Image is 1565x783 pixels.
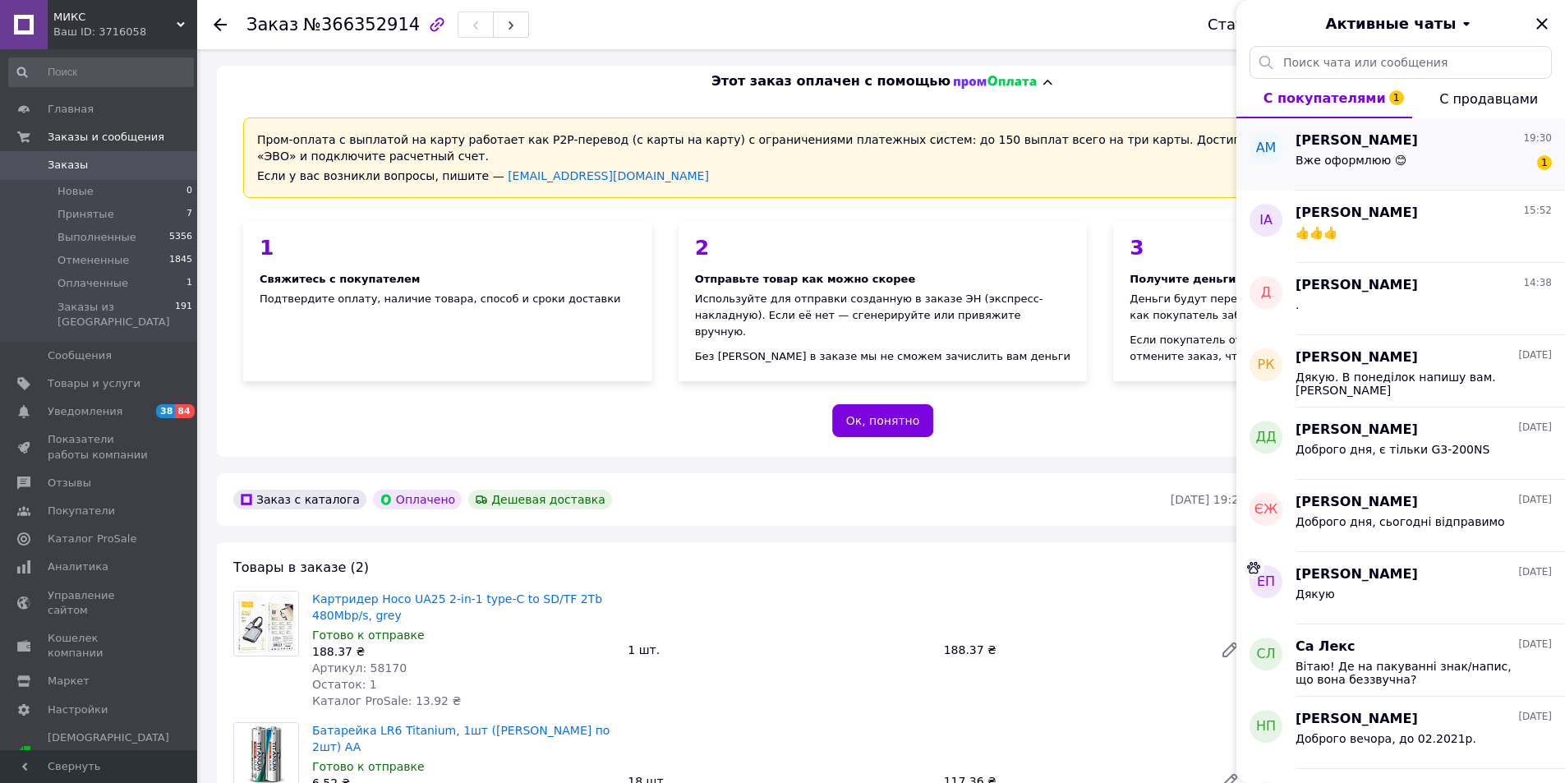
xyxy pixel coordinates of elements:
span: [DATE] [1518,348,1552,362]
button: Д[PERSON_NAME]14:38. [1236,263,1565,335]
span: Управление сайтом [48,588,152,618]
span: Кошелек компании [48,631,152,661]
span: ЕП [1257,573,1275,592]
span: Каталог ProSale [48,532,136,546]
span: Остаток: 1 [312,678,377,691]
span: 38 [156,404,175,418]
button: Закрыть [1532,14,1552,34]
div: Заказ с каталога [233,490,366,509]
span: Вітаю! Де на пакуванні знак/напис, що вона беззвучна? [1296,660,1529,686]
a: Батарейка LR6 Titanium, 1шт ([PERSON_NAME] по 2шт) AA [312,724,610,753]
span: Этот заказ оплачен с помощью [711,72,951,91]
button: ІА[PERSON_NAME]15:52👍👍👍 [1236,191,1565,263]
button: С продавцами [1412,79,1565,118]
span: Отзывы [48,476,91,491]
div: Без [PERSON_NAME] в заказе мы не сможем зачислить вам деньги [695,348,1071,365]
span: [DATE] [1518,565,1552,579]
span: Заказ [246,15,298,35]
span: . [1296,298,1299,311]
span: 191 [175,300,192,329]
span: 1 [1389,90,1404,105]
span: Свяжитесь с покупателем [260,273,420,285]
div: Оплачено [373,490,462,509]
span: Са Лекс [1296,638,1356,656]
span: Доброго дня, сьогодні відправимо [1296,515,1505,528]
span: Настройки [48,702,108,717]
button: ЄЖ[PERSON_NAME][DATE]Доброго дня, сьогодні відправимо [1236,480,1565,552]
span: 7 [186,207,192,222]
span: [PERSON_NAME] [1296,565,1418,584]
img: Картридер Hoco UA25 2-in-1 type-C to SD/TF 2Tb 480Mbp/s, grey [234,592,298,656]
span: ДД [1256,428,1277,447]
span: [PERSON_NAME] [1296,276,1418,295]
div: 3 [1130,237,1506,258]
span: Активные чаты [1326,13,1457,35]
div: Если покупатель откажется от заказа — отозвите посылку и отмените заказ, чтобы деньги вернулись п... [1130,332,1506,365]
time: [DATE] 19:28 [1171,493,1246,506]
button: Ок, понятно [832,404,934,437]
span: Товары в заказе (2) [233,560,369,575]
span: [DATE] [1518,493,1552,507]
span: 1845 [169,253,192,268]
span: Сообщения [48,348,112,363]
button: ЕП[PERSON_NAME][DATE]Дякую [1236,552,1565,624]
span: [DATE] [1518,421,1552,435]
div: Деньги будут переведены на ваш счет через 24 часа после того, как покупатель заберет свой заказ н... [1130,291,1506,324]
button: РК[PERSON_NAME][DATE]Дякую. В понеділок напишу вам. [PERSON_NAME] [1236,335,1565,408]
span: ІА [1259,211,1273,230]
span: 14:38 [1523,276,1552,290]
span: Принятые [58,207,114,222]
button: НП[PERSON_NAME][DATE]Доброго вечора, до 02.2021р. [1236,697,1565,769]
span: Маркет [48,674,90,689]
span: 0 [186,184,192,199]
span: [DATE] [1518,638,1552,652]
span: Заказы [48,158,88,173]
span: [DEMOGRAPHIC_DATA] и счета [48,730,169,776]
input: Поиск чата или сообщения [1250,46,1552,79]
span: Дякую [1296,587,1335,601]
div: 1 шт. [621,638,937,661]
span: Выполненные [58,230,136,245]
span: Показатели работы компании [48,432,152,462]
span: Заказы и сообщения [48,130,164,145]
span: [DATE] [1518,710,1552,724]
div: 188.37 ₴ [312,643,614,660]
div: 2 [695,237,1071,258]
span: Отмененные [58,253,129,268]
button: С покупателями1 [1236,79,1412,118]
span: Готово к отправке [312,760,425,773]
span: 19:30 [1523,131,1552,145]
span: [PERSON_NAME] [1296,493,1418,512]
span: С продавцами [1439,91,1538,107]
span: Получите деньги [1130,273,1236,285]
span: Заказы из [GEOGRAPHIC_DATA] [58,300,175,329]
div: 1 [260,237,636,258]
span: [PERSON_NAME] [1296,348,1418,367]
a: Картридер Hoco UA25 2-in-1 type-C to SD/TF 2Tb 480Mbp/s, grey [312,592,602,622]
div: Пром-оплата с выплатой на карту работает как P2P-перевод (с карты на карту) с ограничениями плате... [243,117,1522,198]
div: Вернуться назад [214,16,227,33]
span: Готово к отправке [312,629,425,642]
span: Товары и услуги [48,376,140,391]
div: Статус заказа [1208,16,1318,33]
div: Используйте для отправки созданную в заказе ЭН (экспресс-накладную). Если её нет — сгенерируйте и... [695,291,1071,340]
div: Подтвердите оплату, наличие товара, способ и сроки доставки [243,221,652,381]
a: [EMAIL_ADDRESS][DOMAIN_NAME] [508,169,709,182]
span: Доброго вечора, до 02.2021р. [1296,732,1476,745]
button: Активные чаты [1282,13,1519,35]
span: 84 [175,404,194,418]
span: Дякую. В понеділок напишу вам. [PERSON_NAME] [1296,371,1529,397]
span: 5356 [169,230,192,245]
span: РК [1257,356,1274,375]
span: [PERSON_NAME] [1296,421,1418,440]
span: 1 [186,276,192,291]
span: АМ [1256,139,1277,158]
span: С покупателями [1264,90,1386,106]
span: НП [1256,717,1276,736]
span: Новые [58,184,94,199]
input: Поиск [8,58,194,87]
button: ДД[PERSON_NAME][DATE]Доброго дня, є тільки G3-200NS [1236,408,1565,480]
span: Доброго дня, є тільки G3-200NS [1296,443,1489,456]
span: Артикул: 58170 [312,661,407,675]
span: Аналитика [48,560,108,574]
